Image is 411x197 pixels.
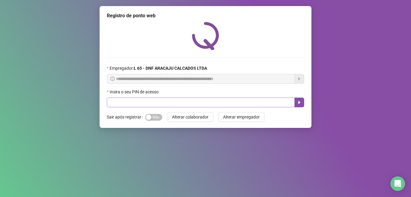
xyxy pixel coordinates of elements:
label: Sair após registrar [107,112,145,122]
div: Open Intercom Messenger [390,176,405,191]
span: Alterar colaborador [172,114,209,120]
img: QRPoint [192,22,219,50]
button: Alterar empregador [218,112,265,122]
span: Alterar empregador [223,114,260,120]
span: Empregador : [110,65,207,72]
span: info-circle [110,77,115,81]
span: caret-right [297,100,302,105]
div: Registro de ponto web [107,12,304,19]
label: Insira o seu PIN de acesso [107,88,163,95]
strong: L 65 - DNF ARACAJU CALCADOS LTDA [134,66,207,71]
button: Alterar colaborador [167,112,213,122]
